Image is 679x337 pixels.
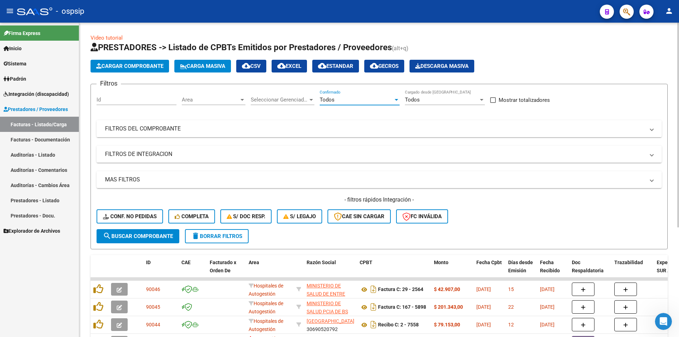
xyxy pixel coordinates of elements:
button: EXCEL [272,60,307,72]
datatable-header-cell: ID [143,255,179,286]
span: 90046 [146,286,160,292]
span: 90044 [146,322,160,327]
span: CSV [242,63,261,69]
button: S/ Doc Resp. [220,209,272,223]
mat-icon: cloud_download [277,62,286,70]
span: PRESTADORES -> Listado de CPBTs Emitidos por Prestadores / Proveedores [91,42,392,52]
mat-icon: cloud_download [242,62,250,70]
span: Firma Express [4,29,40,37]
datatable-header-cell: Días desde Emisión [505,255,537,286]
datatable-header-cell: Trazabilidad [611,255,654,286]
button: Cargar Comprobante [91,60,169,72]
span: Carga Masiva [180,63,225,69]
button: Estandar [312,60,359,72]
span: Buscar Comprobante [103,233,173,239]
span: MINISTERIO DE SALUD PCIA DE BS AS [307,301,348,323]
span: [DATE] [476,322,491,327]
span: MINISTERIO DE SALUD DE ENTRE RIOS [307,283,345,305]
span: [GEOGRAPHIC_DATA] [307,318,354,324]
strong: $ 79.153,00 [434,322,460,327]
datatable-header-cell: Razón Social [304,255,357,286]
strong: Recibo C: 2 - 7558 [378,322,419,328]
span: Descarga Masiva [415,63,469,69]
span: CAE SIN CARGAR [334,213,384,220]
span: Mostrar totalizadores [499,96,550,104]
span: Fecha Recibido [540,260,560,273]
strong: Factura C: 29 - 2564 [378,287,423,292]
span: Todos [320,97,335,103]
mat-icon: cloud_download [318,62,326,70]
button: Descarga Masiva [410,60,474,72]
span: Hospitales de Autogestión [249,318,283,332]
span: Area [182,97,239,103]
span: - ospsip [56,4,84,19]
span: Gecros [370,63,399,69]
span: 12 [508,322,514,327]
span: Conf. no pedidas [103,213,157,220]
span: Fecha Cpbt [476,260,502,265]
span: Integración (discapacidad) [4,90,69,98]
datatable-header-cell: Facturado x Orden De [207,255,246,286]
mat-expansion-panel-header: FILTROS DE INTEGRACION [97,146,662,163]
mat-panel-title: MAS FILTROS [105,176,645,184]
span: [DATE] [476,304,491,310]
span: Cargar Comprobante [96,63,163,69]
span: EXCEL [277,63,301,69]
i: Descargar documento [369,319,378,330]
span: Trazabilidad [614,260,643,265]
datatable-header-cell: Area [246,255,294,286]
span: [DATE] [540,286,555,292]
span: FC Inválida [402,213,442,220]
mat-panel-title: FILTROS DE INTEGRACION [105,150,645,158]
span: Borrar Filtros [191,233,242,239]
span: 15 [508,286,514,292]
span: Facturado x Orden De [210,260,236,273]
div: 30690520792 [307,317,354,332]
span: Completa [175,213,209,220]
span: S/ legajo [283,213,316,220]
span: S/ Doc Resp. [227,213,266,220]
mat-expansion-panel-header: FILTROS DEL COMPROBANTE [97,120,662,137]
span: Monto [434,260,448,265]
i: Descargar documento [369,284,378,295]
strong: Factura C: 167 - 5898 [378,304,426,310]
span: ID [146,260,151,265]
h4: - filtros rápidos Integración - [97,196,662,204]
button: CSV [236,60,266,72]
span: Doc Respaldatoria [572,260,604,273]
button: Carga Masiva [174,60,231,72]
span: Hospitales de Autogestión [249,301,283,314]
div: 30626983398 [307,300,354,314]
datatable-header-cell: Doc Respaldatoria [569,255,611,286]
button: S/ legajo [277,209,322,223]
span: [DATE] [540,304,555,310]
datatable-header-cell: Fecha Recibido [537,255,569,286]
mat-icon: delete [191,232,200,240]
span: Razón Social [307,260,336,265]
iframe: Intercom live chat [655,313,672,330]
datatable-header-cell: CPBT [357,255,431,286]
mat-icon: menu [6,7,14,15]
mat-expansion-panel-header: MAS FILTROS [97,171,662,188]
span: Explorador de Archivos [4,227,60,235]
span: 22 [508,304,514,310]
mat-icon: person [665,7,673,15]
button: FC Inválida [396,209,448,223]
button: Gecros [364,60,404,72]
span: Hospitales de Autogestión [249,283,283,297]
button: Conf. no pedidas [97,209,163,223]
a: Video tutorial [91,35,123,41]
span: Estandar [318,63,353,69]
span: CAE [181,260,191,265]
mat-icon: search [103,232,111,240]
button: Buscar Comprobante [97,229,179,243]
span: Padrón [4,75,26,83]
span: (alt+q) [392,45,408,52]
span: [DATE] [540,322,555,327]
span: Inicio [4,45,22,52]
span: Area [249,260,259,265]
span: Días desde Emisión [508,260,533,273]
mat-panel-title: FILTROS DEL COMPROBANTE [105,125,645,133]
strong: $ 201.343,00 [434,304,463,310]
span: CPBT [360,260,372,265]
